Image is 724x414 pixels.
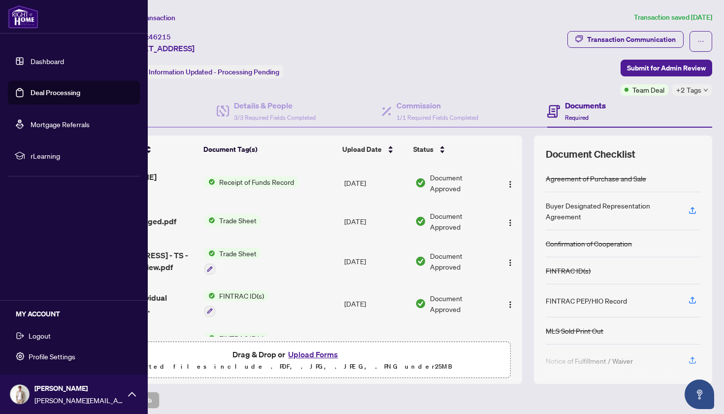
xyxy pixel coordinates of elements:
[676,84,701,96] span: +2 Tags
[409,136,495,163] th: Status
[204,333,215,344] img: Status Icon
[204,333,268,359] button: Status IconFINTRAC ID(s)
[31,57,64,66] a: Dashboard
[415,298,426,309] img: Document Status
[415,256,426,267] img: Document Status
[340,163,411,203] td: [DATE]
[634,12,712,23] article: Transaction saved [DATE]
[204,290,268,317] button: Status IconFINTRAC ID(s)
[502,253,518,269] button: Logo
[506,180,514,188] img: Logo
[338,136,409,163] th: Upload Date
[506,219,514,227] img: Logo
[204,176,215,187] img: Status Icon
[204,248,215,259] img: Status Icon
[232,348,341,361] span: Drag & Drop or
[215,290,268,301] span: FINTRAC ID(s)
[413,144,433,155] span: Status
[697,38,704,45] span: ellipsis
[204,248,261,275] button: Status IconTrade Sheet
[396,114,478,121] span: 1/1 Required Fields Completed
[29,348,75,364] span: Profile Settings
[204,290,215,301] img: Status Icon
[123,13,175,22] span: View Transaction
[215,176,298,187] span: Receipt of Funds Record
[546,265,591,276] div: FINTRAC ID(s)
[502,213,518,229] button: Logo
[546,147,635,161] span: Document Checklist
[149,68,279,76] span: Information Updated - Processing Pending
[587,32,676,47] div: Transaction Communication
[546,200,677,222] div: Buyer Designated Representation Agreement
[234,114,316,121] span: 3/3 Required Fields Completed
[34,395,123,406] span: [PERSON_NAME][EMAIL_ADDRESS][PERSON_NAME][DOMAIN_NAME]
[8,327,140,344] button: Logout
[685,379,714,409] button: Open asap
[546,173,646,184] div: Agreement of Purchase and Sale
[415,177,426,188] img: Document Status
[122,42,195,54] span: [STREET_ADDRESS]
[340,203,411,240] td: [DATE]
[215,215,261,226] span: Trade Sheet
[430,335,494,356] span: Document Approved
[8,5,38,29] img: logo
[506,259,514,267] img: Logo
[396,100,478,111] h4: Commission
[122,65,283,78] div: Status:
[430,293,494,314] span: Document Approved
[34,383,123,394] span: [PERSON_NAME]
[565,114,589,121] span: Required
[31,150,133,161] span: rLearning
[29,328,51,344] span: Logout
[10,385,29,404] img: Profile Icon
[204,176,298,187] button: Status IconReceipt of Funds Record
[204,215,215,226] img: Status Icon
[430,172,494,194] span: Document Approved
[199,136,338,163] th: Document Tag(s)
[285,348,341,361] button: Upload Forms
[546,355,633,366] div: Notice of Fulfillment / Waiver
[565,100,606,111] h4: Documents
[627,60,706,76] span: Submit for Admin Review
[703,88,708,93] span: down
[502,175,518,191] button: Logo
[16,309,140,319] h5: MY ACCOUNT
[215,248,261,259] span: Trade Sheet
[340,240,411,282] td: [DATE]
[204,215,261,226] button: Status IconTrade Sheet
[340,282,411,325] td: [DATE]
[234,100,316,111] h4: Details & People
[546,325,603,336] div: MLS Sold Print Out
[546,295,627,306] div: FINTRAC PEP/HIO Record
[31,120,90,129] a: Mortgage Referrals
[149,33,171,41] span: 46215
[502,296,518,311] button: Logo
[546,238,632,249] div: Confirmation of Cooperation
[340,325,411,367] td: [DATE]
[215,333,268,344] span: FINTRAC ID(s)
[8,348,140,365] button: Profile Settings
[430,210,494,232] span: Document Approved
[567,31,684,48] button: Transaction Communication
[31,88,80,97] a: Deal Processing
[64,342,510,379] span: Drag & Drop orUpload FormsSupported files include .PDF, .JPG, .JPEG, .PNG under25MB
[69,361,504,373] p: Supported files include .PDF, .JPG, .JPEG, .PNG under 25 MB
[632,84,664,95] span: Team Deal
[342,144,382,155] span: Upload Date
[415,216,426,227] img: Document Status
[506,301,514,309] img: Logo
[430,250,494,272] span: Document Approved
[621,60,712,76] button: Submit for Admin Review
